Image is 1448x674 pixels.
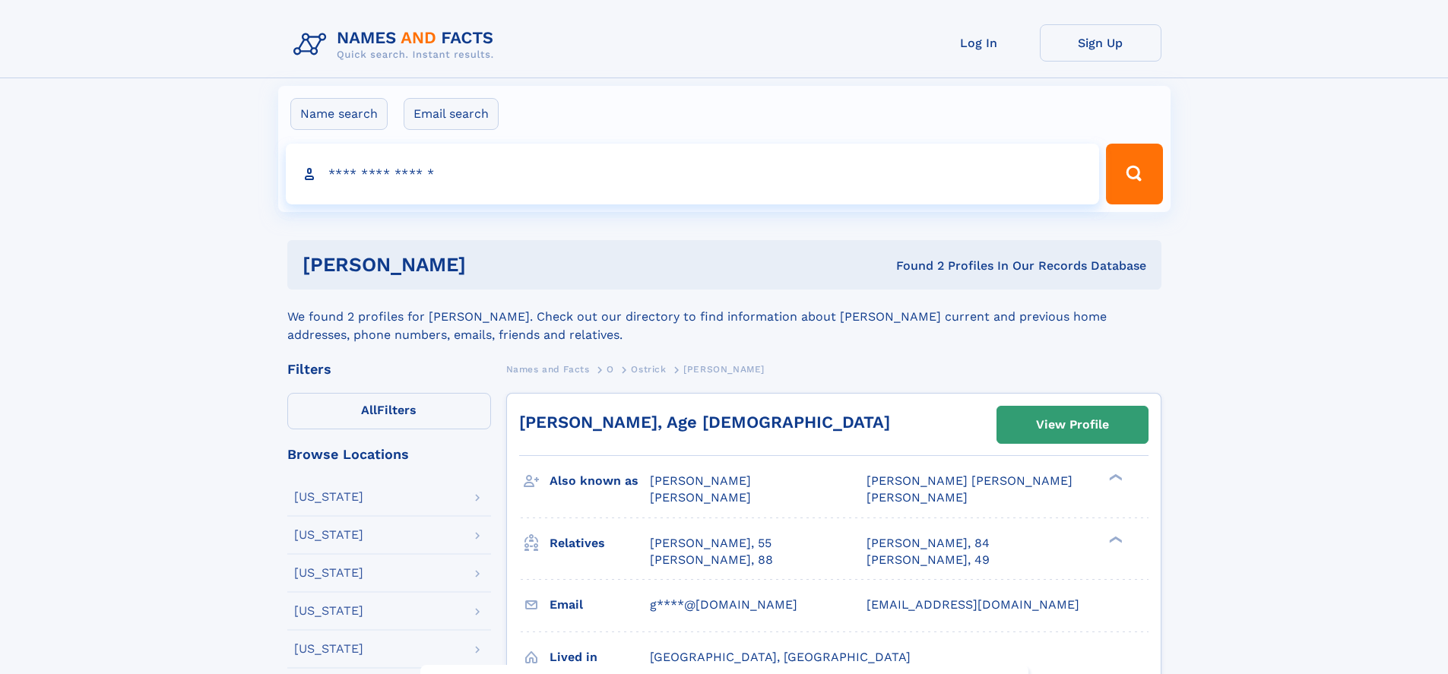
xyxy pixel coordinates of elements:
div: Filters [287,362,491,376]
div: View Profile [1036,407,1109,442]
div: We found 2 profiles for [PERSON_NAME]. Check out our directory to find information about [PERSON_... [287,290,1161,344]
a: [PERSON_NAME], 84 [867,535,990,552]
div: Browse Locations [287,448,491,461]
div: [US_STATE] [294,605,363,617]
h3: Also known as [550,468,650,494]
span: [PERSON_NAME] [650,490,751,505]
div: Found 2 Profiles In Our Records Database [681,258,1146,274]
h3: Lived in [550,644,650,670]
span: [PERSON_NAME] [867,490,968,505]
a: Ostrick [631,359,666,378]
label: Name search [290,98,388,130]
div: [US_STATE] [294,643,363,655]
span: [GEOGRAPHIC_DATA], [GEOGRAPHIC_DATA] [650,650,911,664]
h3: Relatives [550,530,650,556]
div: ❯ [1105,534,1123,544]
a: View Profile [997,407,1148,443]
span: [PERSON_NAME] [683,364,765,375]
a: [PERSON_NAME], Age [DEMOGRAPHIC_DATA] [519,413,890,432]
span: [PERSON_NAME] [PERSON_NAME] [867,473,1073,488]
div: [US_STATE] [294,567,363,579]
span: All [361,403,377,417]
span: [PERSON_NAME] [650,473,751,488]
a: Sign Up [1040,24,1161,62]
h1: [PERSON_NAME] [303,255,681,274]
input: search input [286,144,1100,204]
label: Email search [404,98,499,130]
span: O [607,364,614,375]
span: Ostrick [631,364,666,375]
a: [PERSON_NAME], 88 [650,552,773,568]
span: [EMAIL_ADDRESS][DOMAIN_NAME] [867,597,1079,612]
div: [US_STATE] [294,529,363,541]
img: Logo Names and Facts [287,24,506,65]
a: O [607,359,614,378]
div: ❯ [1105,473,1123,483]
h3: Email [550,592,650,618]
div: [US_STATE] [294,491,363,503]
a: Log In [918,24,1040,62]
button: Search Button [1106,144,1162,204]
a: Names and Facts [506,359,590,378]
a: [PERSON_NAME], 55 [650,535,772,552]
a: [PERSON_NAME], 49 [867,552,990,568]
label: Filters [287,393,491,429]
